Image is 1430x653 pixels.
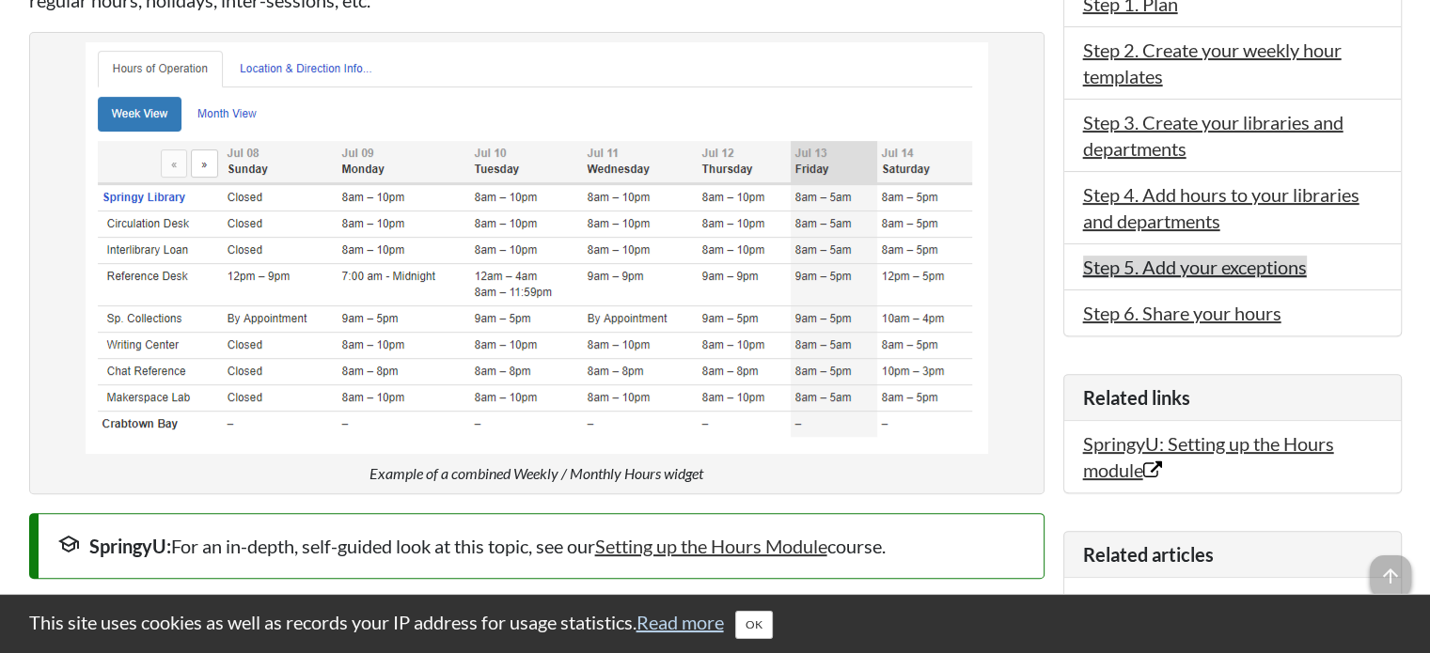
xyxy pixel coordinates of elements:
a: Step 2. Create your weekly hour templates [1083,39,1342,87]
a: Setting up the Hours Module [595,535,827,557]
strong: SpringyU: [89,535,171,557]
span: arrow_upward [1370,555,1411,597]
span: school [57,533,80,555]
div: This site uses cookies as well as records your IP address for usage statistics. [10,609,1421,639]
a: Read more [636,611,724,633]
a: SpringyU: Setting up the Hours module [1083,432,1334,481]
a: Create and manage calendars in LibCal [1083,589,1340,638]
div: For an in-depth, self-guided look at this topic, see our course. [57,533,1025,559]
span: Related links [1083,386,1190,409]
figcaption: Example of a combined Weekly / Monthly Hours widget [369,463,703,484]
a: Step 6. Share your hours [1083,302,1281,324]
img: Example of a combined Weekly / Monthly Hours widget [86,42,988,454]
a: Step 4. Add hours to your libraries and departments [1083,183,1359,232]
a: Step 5. Add your exceptions [1083,256,1307,278]
button: Close [735,611,773,639]
a: Step 3. Create your libraries and departments [1083,111,1344,160]
a: arrow_upward [1370,557,1411,580]
span: Related articles [1083,543,1214,566]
